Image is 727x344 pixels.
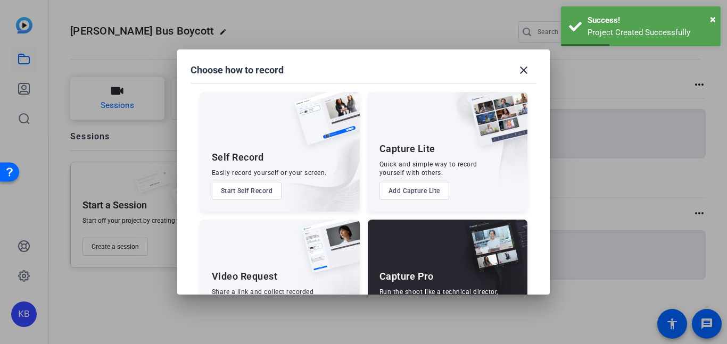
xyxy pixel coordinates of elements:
[432,92,527,198] img: embarkstudio-capture-lite.png
[588,14,713,27] div: Success!
[212,182,282,200] button: Start Self Record
[379,142,435,155] div: Capture Lite
[267,115,360,212] img: embarkstudio-self-record.png
[212,288,314,305] div: Share a link and collect recorded responses anywhere, anytime.
[294,220,360,284] img: ugc-content.png
[457,220,527,284] img: capture-pro.png
[212,151,264,164] div: Self Record
[286,92,360,156] img: self-record.png
[212,270,278,283] div: Video Request
[379,160,477,177] div: Quick and simple way to record yourself with others.
[379,270,434,283] div: Capture Pro
[517,64,530,77] mat-icon: close
[379,288,502,305] div: Run the shoot like a technical director, with more advanced controls available.
[379,182,449,200] button: Add Capture Lite
[191,64,284,77] h1: Choose how to record
[710,11,716,27] button: Close
[212,169,327,177] div: Easily record yourself or your screen.
[449,233,527,339] img: embarkstudio-capture-pro.png
[461,92,527,157] img: capture-lite.png
[710,13,716,26] span: ×
[588,27,713,39] div: Project Created Successfully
